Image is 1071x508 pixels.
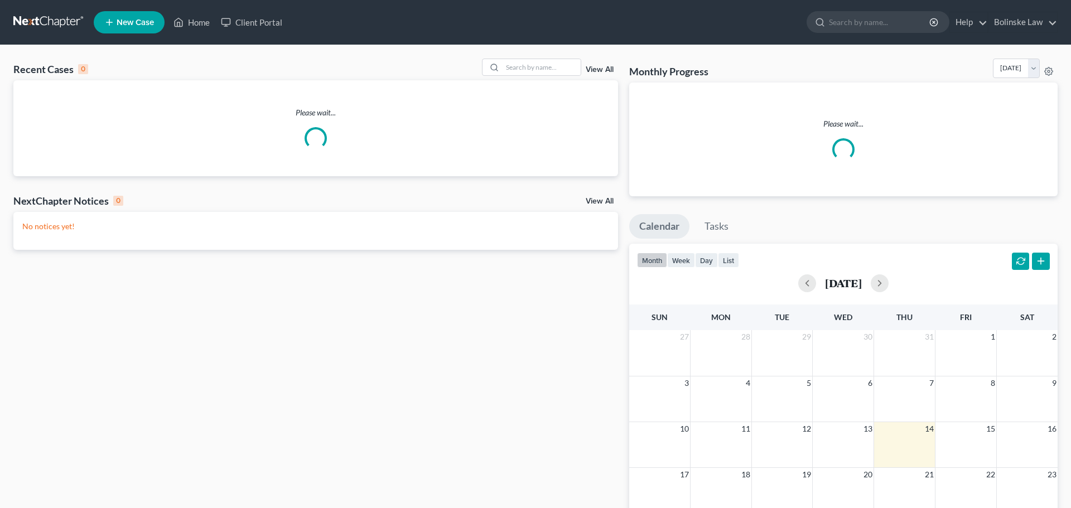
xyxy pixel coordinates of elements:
[924,468,935,481] span: 21
[985,422,996,436] span: 15
[503,59,581,75] input: Search by name...
[168,12,215,32] a: Home
[805,376,812,390] span: 5
[988,12,1057,32] a: Bolinske Law
[637,253,667,268] button: month
[950,12,987,32] a: Help
[629,65,708,78] h3: Monthly Progress
[745,376,751,390] span: 4
[695,253,718,268] button: day
[683,376,690,390] span: 3
[667,253,695,268] button: week
[990,330,996,343] span: 1
[711,312,731,322] span: Mon
[113,196,123,206] div: 0
[13,194,123,207] div: NextChapter Notices
[679,422,690,436] span: 10
[679,330,690,343] span: 27
[117,18,154,27] span: New Case
[13,107,618,118] p: Please wait...
[586,197,614,205] a: View All
[1020,312,1034,322] span: Sat
[1051,376,1058,390] span: 9
[1046,468,1058,481] span: 23
[652,312,668,322] span: Sun
[834,312,852,322] span: Wed
[801,468,812,481] span: 19
[586,66,614,74] a: View All
[825,277,862,289] h2: [DATE]
[740,330,751,343] span: 28
[775,312,789,322] span: Tue
[740,422,751,436] span: 11
[1046,422,1058,436] span: 16
[801,422,812,436] span: 12
[862,330,874,343] span: 30
[960,312,972,322] span: Fri
[985,468,996,481] span: 22
[638,118,1049,129] p: Please wait...
[862,468,874,481] span: 20
[1051,330,1058,343] span: 2
[694,214,739,239] a: Tasks
[867,376,874,390] span: 6
[924,330,935,343] span: 31
[740,468,751,481] span: 18
[928,376,935,390] span: 7
[718,253,739,268] button: list
[801,330,812,343] span: 29
[990,376,996,390] span: 8
[829,12,931,32] input: Search by name...
[78,64,88,74] div: 0
[862,422,874,436] span: 13
[13,62,88,76] div: Recent Cases
[896,312,913,322] span: Thu
[22,221,609,232] p: No notices yet!
[629,214,689,239] a: Calendar
[215,12,288,32] a: Client Portal
[924,422,935,436] span: 14
[679,468,690,481] span: 17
